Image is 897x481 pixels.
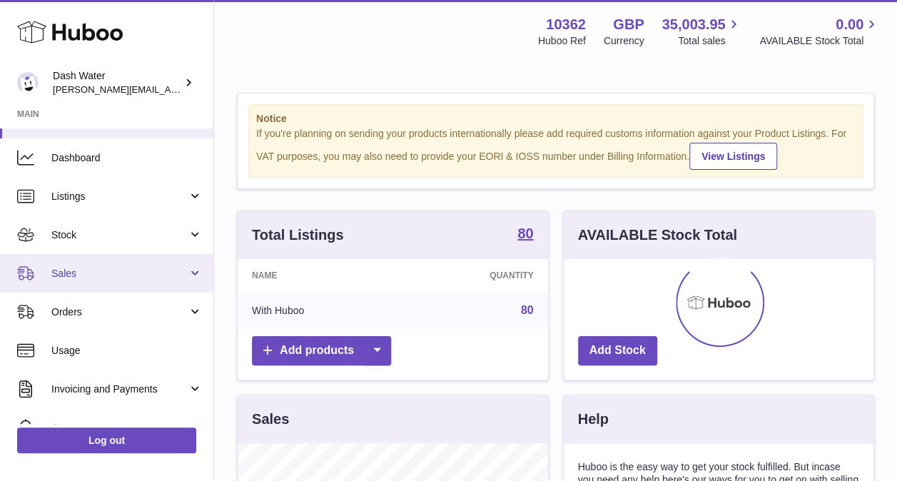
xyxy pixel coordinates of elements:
[836,15,863,34] span: 0.00
[517,226,533,241] strong: 80
[538,34,586,48] div: Huboo Ref
[252,336,391,365] a: Add products
[17,72,39,93] img: james@dash-water.com
[53,69,181,96] div: Dash Water
[51,421,203,435] span: Cases
[662,15,725,34] span: 35,003.95
[578,410,609,429] h3: Help
[689,143,777,170] a: View Listings
[51,151,203,165] span: Dashboard
[51,305,188,319] span: Orders
[238,292,401,329] td: With Huboo
[759,34,880,48] span: AVAILABLE Stock Total
[51,267,188,280] span: Sales
[604,34,644,48] div: Currency
[546,15,586,34] strong: 10362
[51,228,188,242] span: Stock
[51,383,188,396] span: Invoicing and Payments
[517,226,533,243] a: 80
[578,336,657,365] a: Add Stock
[17,427,196,453] a: Log out
[256,112,855,126] strong: Notice
[252,410,289,429] h3: Sales
[51,344,203,358] span: Usage
[662,15,741,48] a: 35,003.95 Total sales
[401,259,547,292] th: Quantity
[678,34,741,48] span: Total sales
[252,226,344,245] h3: Total Listings
[53,83,286,95] span: [PERSON_NAME][EMAIL_ADDRESS][DOMAIN_NAME]
[238,259,401,292] th: Name
[51,190,188,203] span: Listings
[521,304,534,316] a: 80
[256,127,855,170] div: If you're planning on sending your products internationally please add required customs informati...
[613,15,644,34] strong: GBP
[578,226,737,245] h3: AVAILABLE Stock Total
[759,15,880,48] a: 0.00 AVAILABLE Stock Total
